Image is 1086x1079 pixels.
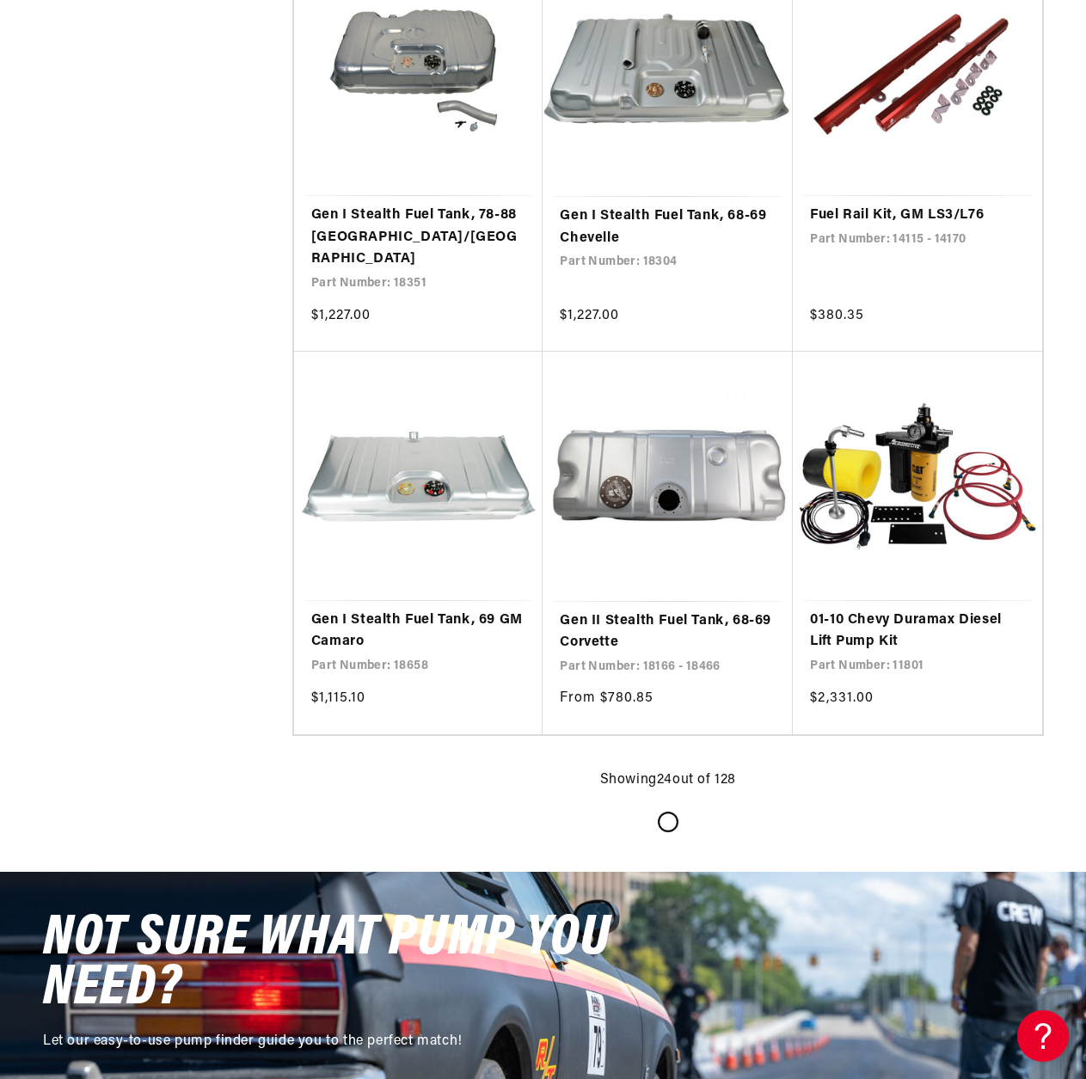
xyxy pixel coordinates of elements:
[43,910,610,1018] span: NOT SURE WHAT PUMP YOU NEED?
[43,1031,628,1053] p: Let our easy-to-use pump finder guide you to the perfect match!
[600,769,736,792] p: Showing out of 128
[311,205,526,271] a: Gen I Stealth Fuel Tank, 78-88 [GEOGRAPHIC_DATA]/[GEOGRAPHIC_DATA]
[311,610,526,653] a: Gen I Stealth Fuel Tank, 69 GM Camaro
[810,610,1025,653] a: 01-10 Chevy Duramax Diesel Lift Pump Kit
[810,205,1025,227] a: Fuel Rail Kit, GM LS3/L76
[560,610,776,654] a: Gen II Stealth Fuel Tank, 68-69 Corvette
[560,205,776,249] a: Gen I Stealth Fuel Tank, 68-69 Chevelle
[657,773,672,787] span: 24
